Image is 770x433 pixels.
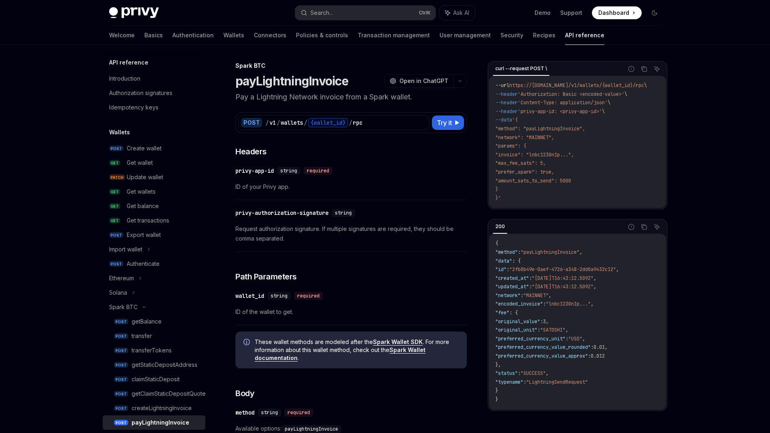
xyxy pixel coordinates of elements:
[373,338,423,346] a: Spark Wallet SDK
[114,348,128,354] span: POST
[103,170,205,184] a: PATCHUpdate wallet
[269,119,276,127] div: v1
[616,266,619,273] span: ,
[588,353,591,359] span: :
[526,379,588,385] span: "LightningSendRequest"
[495,396,498,403] span: }
[495,301,543,307] span: "encoded_invoice"
[103,86,205,100] a: Authorization signatures
[235,388,254,399] span: Body
[335,210,352,216] span: string
[109,261,124,267] span: POST
[639,64,649,74] button: Copy the contents from the code block
[440,6,475,20] button: Ask AI
[602,108,605,115] span: \
[495,275,529,281] span: "created_at"
[521,249,580,255] span: "payLightningInvoice"
[261,409,278,416] span: string
[652,64,662,74] button: Ask AI
[432,115,464,130] button: Try it
[495,125,585,132] span: "method": "payLightningInvoice",
[103,343,205,358] a: POSTtransferTokens
[103,329,205,343] a: POSTtransfer
[543,301,546,307] span: :
[652,222,662,232] button: Ask AI
[495,99,518,106] span: --header
[103,156,205,170] a: GETGet wallet
[546,318,549,325] span: ,
[103,415,205,430] a: POSTpayLightningInvoice
[582,336,585,342] span: ,
[358,26,430,45] a: Transaction management
[535,9,551,17] a: Demo
[495,318,540,325] span: "original_value"
[495,117,512,123] span: --data
[255,338,459,362] span: These wallet methods are modeled after the . For more information about this wallet method, check...
[399,77,448,85] span: Open in ChatGPT
[127,230,161,240] div: Export wallet
[605,344,608,350] span: ,
[521,292,523,299] span: :
[109,302,138,312] div: Spark BTC
[109,26,135,45] a: Welcome
[109,74,140,83] div: Introduction
[385,74,453,88] button: Open in ChatGPT
[500,26,523,45] a: Security
[114,391,128,397] span: POST
[271,293,288,299] span: string
[529,275,532,281] span: :
[546,370,549,376] span: ,
[523,379,526,385] span: :
[624,91,627,97] span: \
[127,144,162,153] div: Create wallet
[495,370,518,376] span: "status"
[280,168,297,174] span: string
[495,362,501,368] span: },
[103,184,205,199] a: GETGet wallets
[295,6,436,20] button: Search...CtrlK
[235,224,467,243] span: Request authorization signature. If multiple signatures are required, they should be comma separa...
[109,273,134,283] div: Ethereum
[282,425,341,433] code: payLightningInvoice
[626,222,636,232] button: Report incorrect code
[114,420,128,426] span: POST
[591,301,594,307] span: ,
[537,327,540,333] span: :
[132,346,172,355] div: transferTokens
[109,88,172,98] div: Authorization signatures
[560,9,582,17] a: Support
[608,99,610,106] span: \
[598,9,629,17] span: Dashboard
[495,353,588,359] span: "preferred_currency_value_approx"
[114,376,128,382] span: POST
[132,389,206,399] div: getClaimStaticDepositQuote
[235,209,328,217] div: privy-authorization-signature
[493,222,507,231] div: 200
[440,26,491,45] a: User management
[235,409,255,417] div: method
[127,158,153,168] div: Get wallet
[109,160,120,166] span: GET
[235,146,267,157] span: Headers
[523,292,549,299] span: "MAINNET"
[109,203,120,209] span: GET
[109,58,148,67] h5: API reference
[639,222,649,232] button: Copy the contents from the code block
[127,172,163,182] div: Update wallet
[648,6,661,19] button: Toggle dark mode
[594,283,596,290] span: ,
[241,118,262,127] div: POST
[235,292,264,300] div: wallet_id
[507,266,509,273] span: :
[109,174,125,180] span: PATCH
[103,314,205,329] a: POSTgetBalance
[103,401,205,415] a: POSTcreateLightningInvoice
[254,26,286,45] a: Connectors
[495,160,546,166] span: "max_fee_sats": 5,
[235,307,467,317] span: ID of the wallet to get.
[529,283,532,290] span: :
[223,26,244,45] a: Wallets
[453,9,469,17] span: Ask AI
[296,26,348,45] a: Policies & controls
[103,199,205,213] a: GETGet balance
